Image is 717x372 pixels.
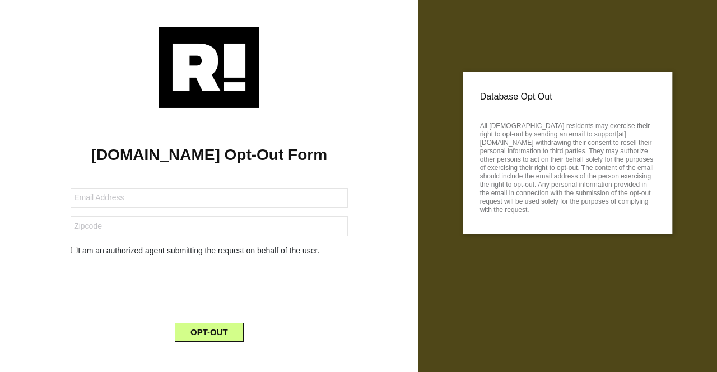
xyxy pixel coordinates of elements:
[62,245,356,257] div: I am an authorized agent submitting the request on behalf of the user.
[17,145,402,164] h1: [DOMAIN_NAME] Opt-Out Form
[159,27,259,108] img: Retention.com
[124,266,294,309] iframe: reCAPTCHA
[71,216,347,236] input: Zipcode
[175,323,244,342] button: OPT-OUT
[71,188,347,208] input: Email Address
[480,119,655,214] p: All [DEMOGRAPHIC_DATA] residents may exercise their right to opt-out by sending an email to suppo...
[480,88,655,105] p: Database Opt Out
